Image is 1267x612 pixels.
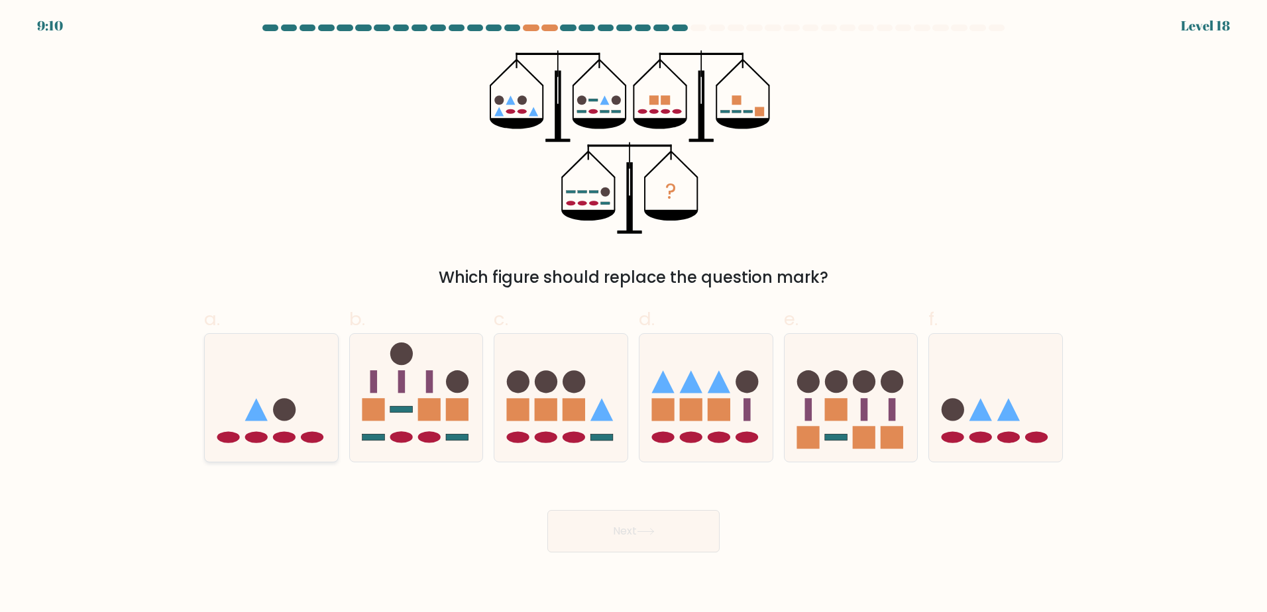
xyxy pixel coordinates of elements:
span: c. [494,306,508,332]
span: a. [204,306,220,332]
span: f. [928,306,938,332]
button: Next [547,510,720,552]
div: Level 18 [1181,16,1230,36]
span: d. [639,306,655,332]
div: Which figure should replace the question mark? [212,266,1055,289]
tspan: ? [666,176,677,206]
div: 9:10 [37,16,63,36]
span: b. [349,306,365,332]
span: e. [784,306,799,332]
